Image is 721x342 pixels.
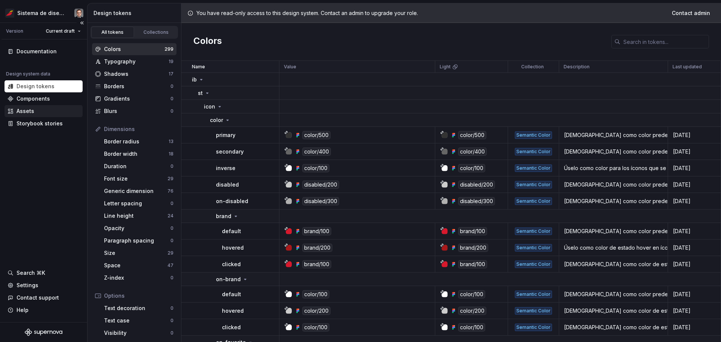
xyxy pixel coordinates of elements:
[458,181,495,189] div: disabled/200
[104,224,170,232] div: Opacity
[104,58,169,65] div: Typography
[302,197,339,205] div: disabled/300
[101,197,176,209] a: Letter spacing0
[668,131,720,139] div: [DATE]
[104,150,169,158] div: Border width
[302,148,331,156] div: color/400
[668,261,720,268] div: [DATE]
[458,323,485,331] div: color/100
[17,95,50,102] div: Components
[101,160,176,172] a: Duration0
[5,105,83,117] a: Assets
[560,307,667,315] div: [DEMOGRAPHIC_DATA] como color de estado hover en íconos que se colocan sobre fondos de color bran...
[101,315,176,327] a: Text case0
[101,185,176,197] a: Generic dimension76
[17,120,63,127] div: Storybook stories
[101,222,176,234] a: Opacity0
[167,188,173,194] div: 76
[5,292,83,304] button: Contact support
[104,212,167,220] div: Line height
[104,262,167,269] div: Space
[302,323,329,331] div: color/100
[515,131,552,139] div: Semantic Color
[515,307,552,315] div: Semantic Color
[170,200,173,206] div: 0
[668,164,720,172] div: [DATE]
[302,131,330,139] div: color/500
[17,294,59,301] div: Contact support
[302,181,339,189] div: disabled/200
[101,327,176,339] a: Visibility0
[216,164,235,172] p: inverse
[515,197,552,205] div: Semantic Color
[104,45,164,53] div: Colors
[560,181,667,188] div: [DEMOGRAPHIC_DATA] como color predeterminado en íconos que comunican un estado deshabilitados.
[104,125,173,133] div: Dimensions
[667,6,715,20] a: Contact admin
[5,267,83,279] button: Search ⌘K
[668,181,720,188] div: [DATE]
[560,227,667,235] div: [DEMOGRAPHIC_DATA] como color predeterminado en íconos que representan el color de la marca.
[5,118,83,130] a: Storybook stories
[101,210,176,222] a: Line height24
[5,9,14,18] img: 55604660-494d-44a9-beb2-692398e9940a.png
[104,83,170,90] div: Borders
[192,76,197,83] p: ib
[170,96,173,102] div: 0
[104,70,169,78] div: Shadows
[169,59,173,65] div: 19
[17,48,57,55] div: Documentation
[458,197,495,205] div: disabled/300
[515,324,552,331] div: Semantic Color
[101,235,176,247] a: Paragraph spacing0
[668,291,720,298] div: [DATE]
[672,9,710,17] span: Contact admin
[25,328,62,336] a: Supernova Logo
[167,176,173,182] div: 29
[94,9,178,17] div: Design tokens
[104,292,173,300] div: Options
[668,307,720,315] div: [DATE]
[104,187,167,195] div: Generic dimension
[620,35,709,48] input: Search in tokens...
[458,260,487,268] div: brand/100
[170,108,173,114] div: 0
[46,28,75,34] span: Current draft
[515,164,552,172] div: Semantic Color
[216,148,244,155] p: secondary
[92,68,176,80] a: Shadows17
[104,200,170,207] div: Letter spacing
[104,249,167,257] div: Size
[216,181,239,188] p: disabled
[104,317,170,324] div: Text case
[101,148,176,160] a: Border width18
[458,290,485,298] div: color/100
[521,64,544,70] p: Collection
[458,307,486,315] div: color/200
[198,89,203,97] p: st
[169,151,173,157] div: 18
[302,164,329,172] div: color/100
[170,275,173,281] div: 0
[17,107,34,115] div: Assets
[222,307,244,315] p: hovered
[167,250,173,256] div: 29
[302,307,330,315] div: color/200
[42,26,84,36] button: Current draft
[673,64,702,70] p: Last updated
[170,83,173,89] div: 0
[170,163,173,169] div: 0
[440,64,451,70] p: Light
[216,131,235,139] p: primary
[210,116,223,124] p: color
[196,9,418,17] p: You have read-only access to this design system. Contact an admin to upgrade your role.
[101,136,176,148] a: Border radius13
[216,276,241,283] p: on-brand
[101,272,176,284] a: Z-index0
[74,9,83,18] img: Julio Reyes
[170,330,173,336] div: 0
[5,45,83,57] a: Documentation
[92,105,176,117] a: Blurs0
[302,227,331,235] div: brand/100
[104,95,170,102] div: Gradients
